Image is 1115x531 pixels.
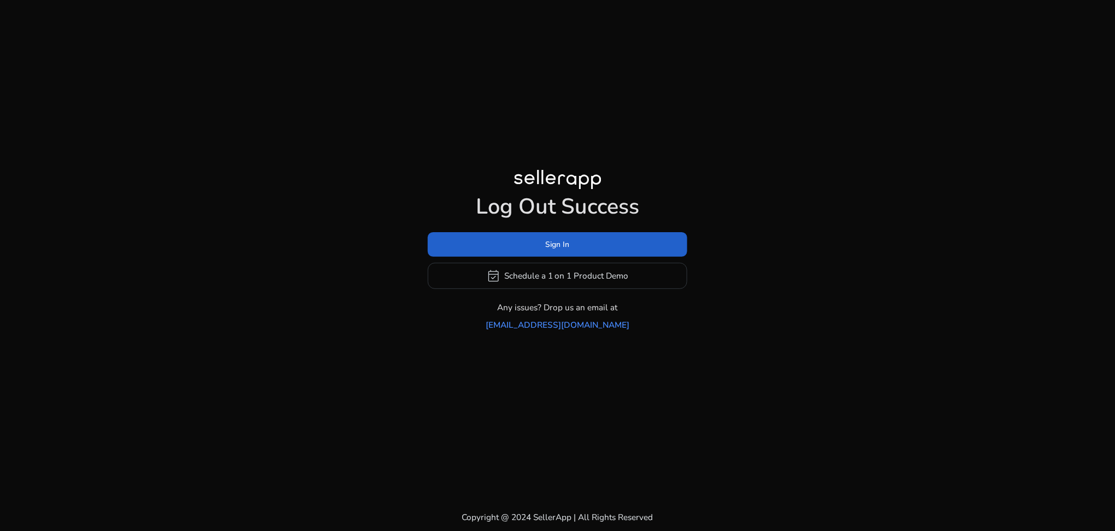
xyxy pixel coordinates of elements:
a: [EMAIL_ADDRESS][DOMAIN_NAME] [486,318,629,331]
span: event_available [486,269,500,283]
button: Sign In [428,232,687,257]
span: Sign In [546,239,570,250]
button: event_availableSchedule a 1 on 1 Product Demo [428,263,687,289]
p: Any issues? Drop us an email at [498,301,618,314]
h1: Log Out Success [428,194,687,220]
